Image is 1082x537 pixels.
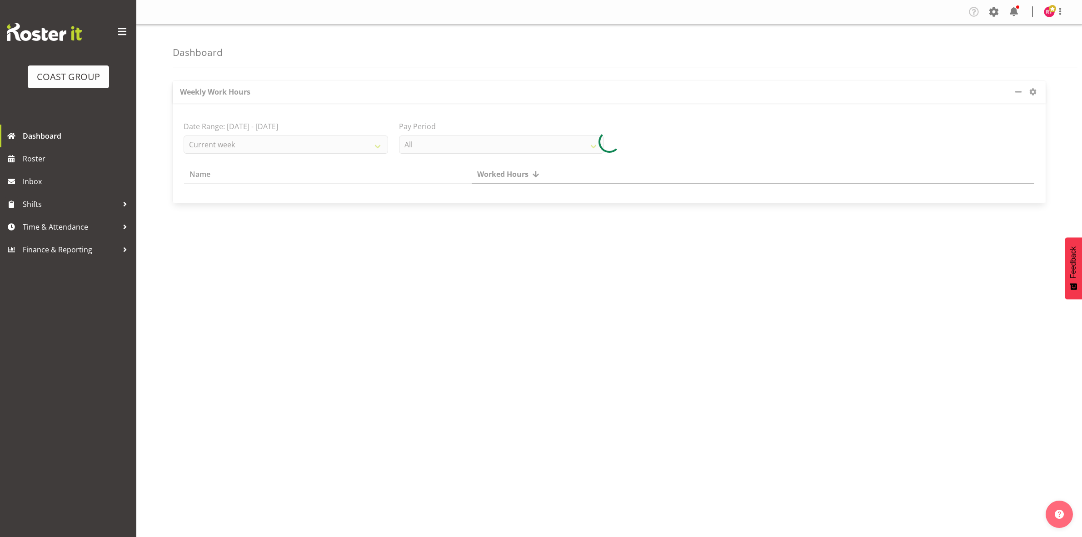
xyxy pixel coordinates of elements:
[37,70,100,84] div: COAST GROUP
[23,220,118,234] span: Time & Attendance
[1065,237,1082,299] button: Feedback - Show survey
[1069,246,1077,278] span: Feedback
[23,243,118,256] span: Finance & Reporting
[7,23,82,41] img: Rosterit website logo
[1044,6,1055,17] img: reuben-thomas8009.jpg
[23,197,118,211] span: Shifts
[23,152,132,166] span: Roster
[23,129,132,143] span: Dashboard
[173,47,223,58] h4: Dashboard
[1055,510,1064,519] img: help-xxl-2.png
[23,175,132,188] span: Inbox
